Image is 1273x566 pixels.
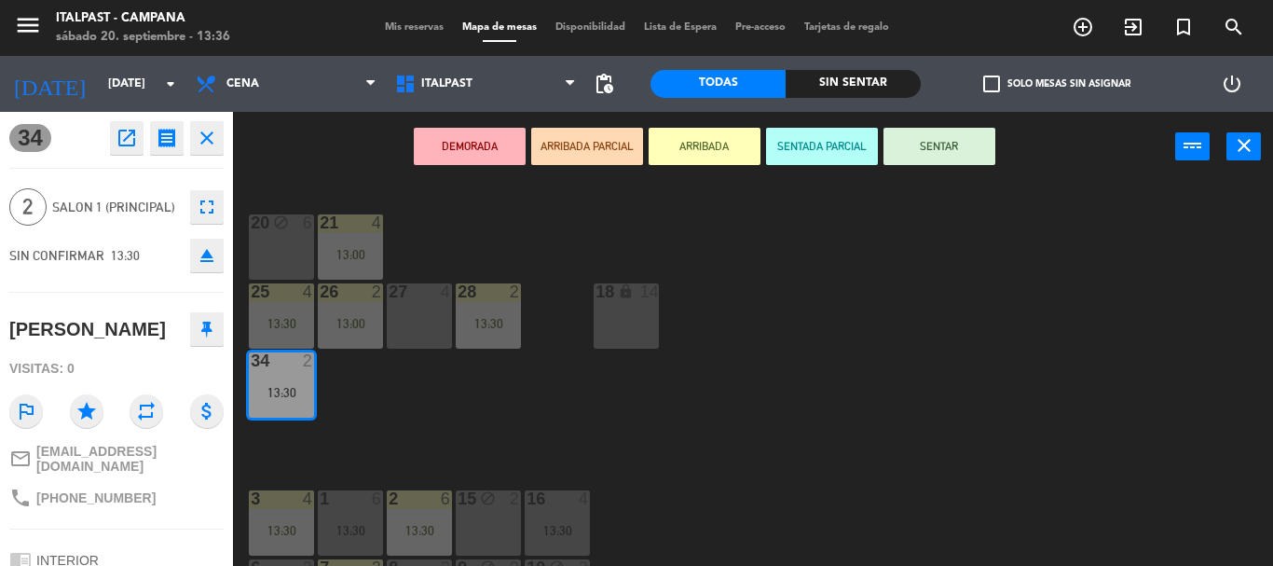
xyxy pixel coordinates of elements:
div: 13:00 [318,248,383,261]
div: Italpast - Campana [56,9,230,28]
div: 21 [320,214,321,231]
div: 18 [595,283,596,300]
i: add_circle_outline [1072,16,1094,38]
button: DEMORADA [414,128,526,165]
i: mail_outline [9,448,32,470]
div: 2 [510,283,521,300]
div: Sin sentar [786,70,921,98]
a: mail_outline[EMAIL_ADDRESS][DOMAIN_NAME] [9,444,224,474]
div: 13:30 [456,317,521,330]
i: star [70,394,103,428]
button: menu [14,11,42,46]
div: 4 [303,283,314,300]
div: 6 [303,214,314,231]
div: 13:30 [525,524,590,537]
button: close [1226,132,1261,160]
div: 26 [320,283,321,300]
i: turned_in_not [1172,16,1195,38]
i: exit_to_app [1122,16,1144,38]
i: power_input [1182,134,1204,157]
div: 1 [320,490,321,507]
i: menu [14,11,42,39]
div: 25 [251,283,252,300]
div: 6 [441,490,452,507]
div: 34 [251,352,252,369]
button: power_input [1175,132,1210,160]
div: 2 [372,283,383,300]
i: eject [196,244,218,267]
button: receipt [150,121,184,155]
i: block [480,490,496,506]
button: ARRIBADA PARCIAL [531,128,643,165]
div: 13:00 [318,317,383,330]
i: power_settings_new [1221,73,1243,95]
button: open_in_new [110,121,144,155]
span: pending_actions [593,73,615,95]
button: SENTADA PARCIAL [766,128,878,165]
i: phone [9,487,32,509]
i: receipt [156,127,178,149]
div: sábado 20. septiembre - 13:36 [56,28,230,47]
span: Salon 1 (Principal) [52,197,181,218]
div: 2 [303,352,314,369]
span: Lista de Espera [635,22,726,33]
div: [PERSON_NAME] [9,314,166,345]
div: 2 [389,490,390,507]
div: 13:30 [249,317,314,330]
span: Italpast [421,77,472,90]
button: ARRIBADA [649,128,760,165]
div: 28 [458,283,459,300]
i: repeat [130,394,163,428]
span: 2 [9,188,47,226]
span: 13:30 [111,248,140,263]
button: fullscreen [190,190,224,224]
div: 20 [251,214,252,231]
div: 15 [458,490,459,507]
i: close [196,127,218,149]
div: Visitas: 0 [9,352,224,385]
i: outlined_flag [9,394,43,428]
div: 4 [579,490,590,507]
i: close [1233,134,1255,157]
i: attach_money [190,394,224,428]
span: Mapa de mesas [453,22,546,33]
i: block [273,214,289,230]
div: 3 [251,490,252,507]
div: 6 [372,490,383,507]
div: 4 [441,283,452,300]
span: Tarjetas de regalo [795,22,898,33]
label: Solo mesas sin asignar [983,76,1130,92]
div: 13:30 [387,524,452,537]
span: Disponibilidad [546,22,635,33]
button: close [190,121,224,155]
div: 2 [510,490,521,507]
i: open_in_new [116,127,138,149]
span: Mis reservas [376,22,453,33]
span: [EMAIL_ADDRESS][DOMAIN_NAME] [36,444,224,474]
span: Cena [226,77,259,90]
span: 34 [9,124,51,152]
i: fullscreen [196,196,218,218]
div: 16 [527,490,527,507]
div: 4 [303,490,314,507]
span: SIN CONFIRMAR [9,248,104,263]
div: 4 [372,214,383,231]
div: 27 [389,283,390,300]
span: [PHONE_NUMBER] [36,490,156,505]
button: eject [190,239,224,272]
div: 13:30 [249,524,314,537]
i: search [1223,16,1245,38]
div: Todas [650,70,786,98]
span: check_box_outline_blank [983,76,1000,92]
div: 14 [640,283,659,300]
div: 13:30 [318,524,383,537]
span: Pre-acceso [726,22,795,33]
i: arrow_drop_down [159,73,182,95]
button: SENTAR [883,128,995,165]
i: lock [618,283,634,299]
div: 13:30 [249,386,314,399]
